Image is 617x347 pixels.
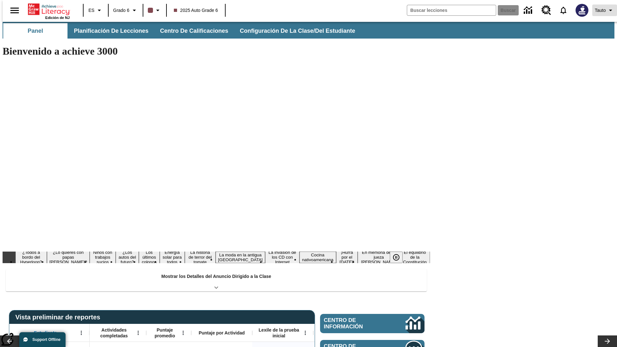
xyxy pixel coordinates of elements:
div: Subbarra de navegación [3,23,361,39]
span: Vista preliminar de reportes [15,314,103,321]
button: Diapositiva 6 Energía solar para todos [160,249,185,265]
button: Grado: Grado 6, Elige un grado [111,4,141,16]
button: Abrir menú [76,328,86,338]
button: Diapositiva 2 ¿Lo quieres con papas fritas? [47,249,90,265]
span: Lexile de la prueba inicial [255,327,302,339]
button: Diapositiva 13 El equilibrio de la Constitución [400,249,430,265]
a: Centro de información [320,314,425,333]
div: Pausar [390,252,409,263]
span: Estudiante [34,330,57,336]
button: Diapositiva 5 Los últimos colonos [139,249,159,265]
span: Actividades completadas [93,327,135,339]
span: Tauto [595,7,606,14]
span: Configuración de la clase/del estudiante [240,27,355,35]
h1: Bienvenido a achieve 3000 [3,45,430,57]
span: Edición de NJ [45,16,70,20]
img: Avatar [576,4,588,17]
span: ES [88,7,94,14]
span: Puntaje promedio [149,327,180,339]
div: Portada [28,2,70,20]
button: Diapositiva 1 ¿Todos a bordo del Hyperloop? [15,249,47,265]
button: Abrir menú [300,328,310,338]
button: Escoja un nuevo avatar [572,2,592,19]
button: El color de la clase es café oscuro. Cambiar el color de la clase. [145,4,164,16]
span: Centro de información [324,317,384,330]
p: Mostrar los Detalles del Anuncio Dirigido a la Clase [161,273,271,280]
span: Planificación de lecciones [74,27,148,35]
button: Pausar [390,252,403,263]
button: Diapositiva 4 ¿Los autos del futuro? [116,249,139,265]
a: Portada [28,3,70,16]
button: Perfil/Configuración [592,4,617,16]
span: Puntaje por Actividad [199,330,245,336]
div: Mostrar los Detalles del Anuncio Dirigido a la Clase [6,269,427,291]
span: Grado 6 [113,7,130,14]
button: Support Offline [19,332,66,347]
div: Subbarra de navegación [3,22,614,39]
span: Panel [28,27,43,35]
span: Support Offline [32,337,60,342]
button: Diapositiva 3 Niños con trabajos sucios [90,249,116,265]
a: Centro de recursos, Se abrirá en una pestaña nueva. [538,2,555,19]
span: Centro de calificaciones [160,27,228,35]
button: Carrusel de lecciones, seguir [598,335,617,347]
button: Diapositiva 8 La moda en la antigua Roma [216,252,265,263]
a: Notificaciones [555,2,572,19]
button: Lenguaje: ES, Selecciona un idioma [85,4,106,16]
button: Diapositiva 10 Cocina nativoamericana [300,252,336,263]
button: Abrir el menú lateral [5,1,24,20]
button: Diapositiva 7 La historia de terror del tomate [185,249,216,265]
button: Diapositiva 11 ¡Hurra por el Día de la Constitución! [336,249,358,265]
span: 2025 Auto Grade 6 [174,7,218,14]
input: Buscar campo [407,5,496,15]
button: Diapositiva 9 La invasión de los CD con Internet [265,249,299,265]
button: Centro de calificaciones [155,23,233,39]
button: Planificación de lecciones [69,23,154,39]
button: Panel [3,23,67,39]
button: Abrir menú [178,328,188,338]
a: Centro de información [520,2,538,19]
button: Diapositiva 12 En memoria de la jueza O'Connor [358,249,399,265]
button: Abrir menú [133,328,143,338]
button: Configuración de la clase/del estudiante [235,23,360,39]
